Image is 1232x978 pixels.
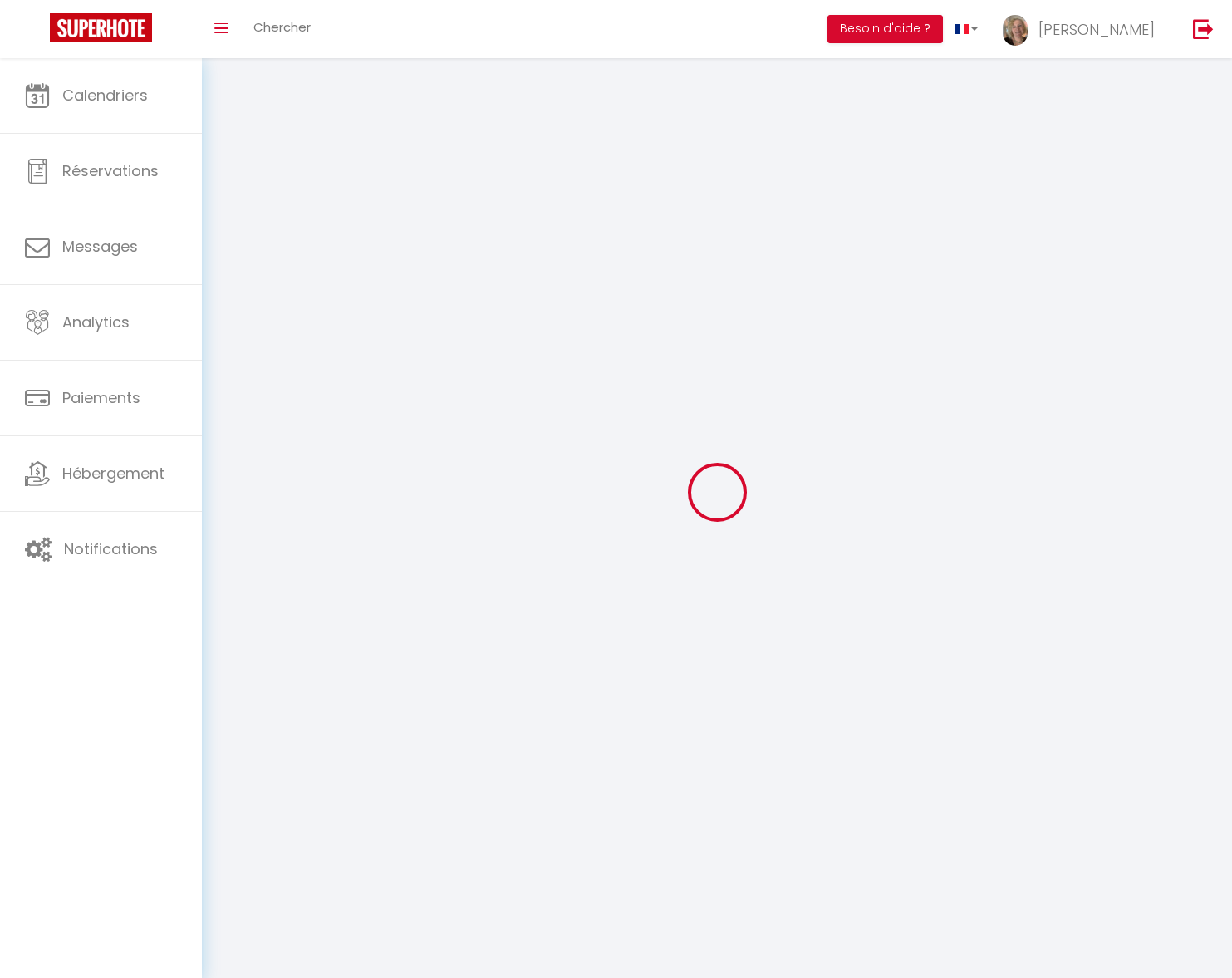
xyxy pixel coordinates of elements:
[13,7,63,57] button: Ouvrir le widget de chat LiveChat
[62,312,130,332] span: Analytics
[64,538,158,559] span: Notifications
[62,236,138,257] span: Messages
[62,160,159,181] span: Réservations
[62,387,140,408] span: Paiements
[1193,18,1214,39] img: logout
[253,18,311,36] span: Chercher
[1038,19,1155,40] span: [PERSON_NAME]
[50,13,152,42] img: Super Booking
[62,463,164,484] span: Hébergement
[62,85,148,106] span: Calendriers
[827,15,943,43] button: Besoin d'aide ?
[1003,15,1028,46] img: ...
